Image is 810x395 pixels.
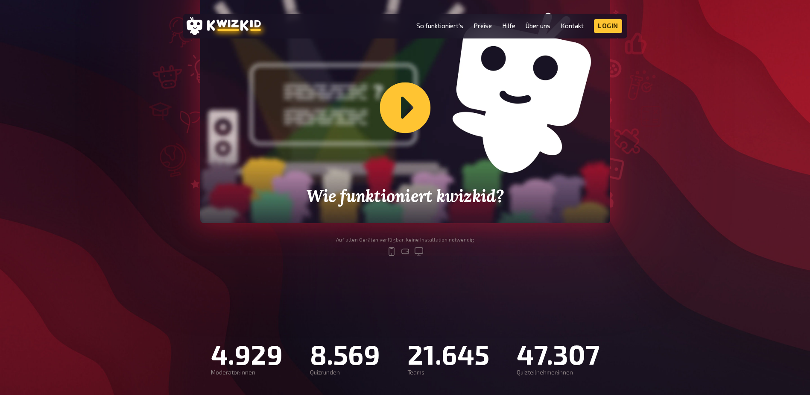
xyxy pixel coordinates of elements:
[517,339,599,369] div: 47.307
[400,246,410,256] svg: tablet
[310,369,380,376] div: Quizrunden
[310,339,380,369] div: 8.569
[594,19,622,33] a: Login
[517,369,599,376] div: Quizteilnehmer:innen
[407,339,489,369] div: 21.645
[407,369,489,376] div: Teams
[282,186,528,206] h2: Wie funktioniert kwizkid?
[386,246,397,256] svg: mobile
[414,246,424,256] svg: desktop
[526,22,550,29] a: Über uns
[502,22,515,29] a: Hilfe
[211,369,283,376] div: Moderator:innen
[336,237,474,243] div: Auf allen Geräten verfügbar, keine Installation notwendig
[474,22,492,29] a: Preise
[561,22,584,29] a: Kontakt
[416,22,463,29] a: So funktioniert's
[211,339,283,369] div: 4.929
